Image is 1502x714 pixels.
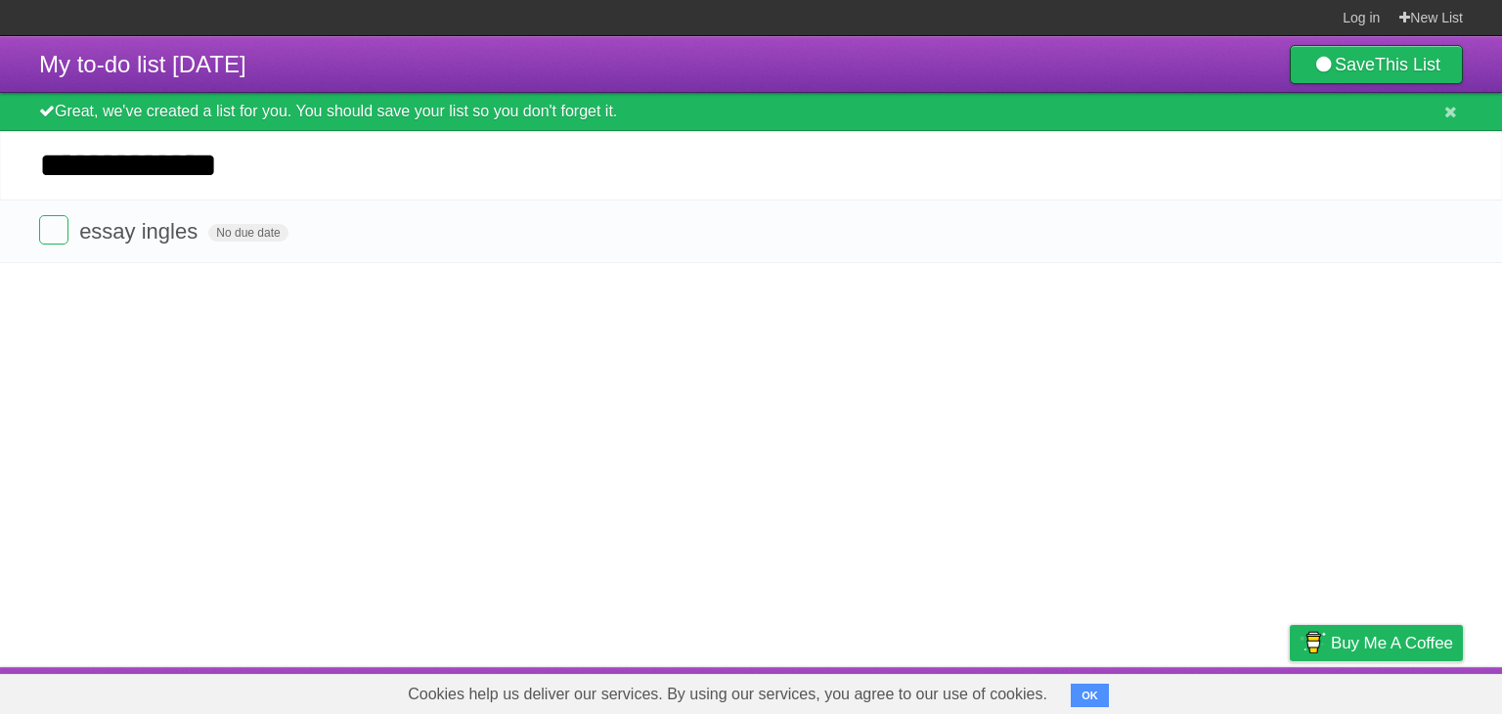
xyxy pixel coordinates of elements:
[1300,626,1326,659] img: Buy me a coffee
[39,51,246,77] span: My to-do list [DATE]
[1030,672,1071,709] a: About
[1290,45,1463,84] a: SaveThis List
[208,224,287,242] span: No due date
[1094,672,1173,709] a: Developers
[1331,626,1453,660] span: Buy me a coffee
[1198,672,1241,709] a: Terms
[79,219,202,244] span: essay ingles
[39,215,68,245] label: Done
[1340,672,1463,709] a: Suggest a feature
[1375,55,1440,74] b: This List
[1290,625,1463,661] a: Buy me a coffee
[1071,684,1109,707] button: OK
[1264,672,1315,709] a: Privacy
[388,675,1067,714] span: Cookies help us deliver our services. By using our services, you agree to our use of cookies.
